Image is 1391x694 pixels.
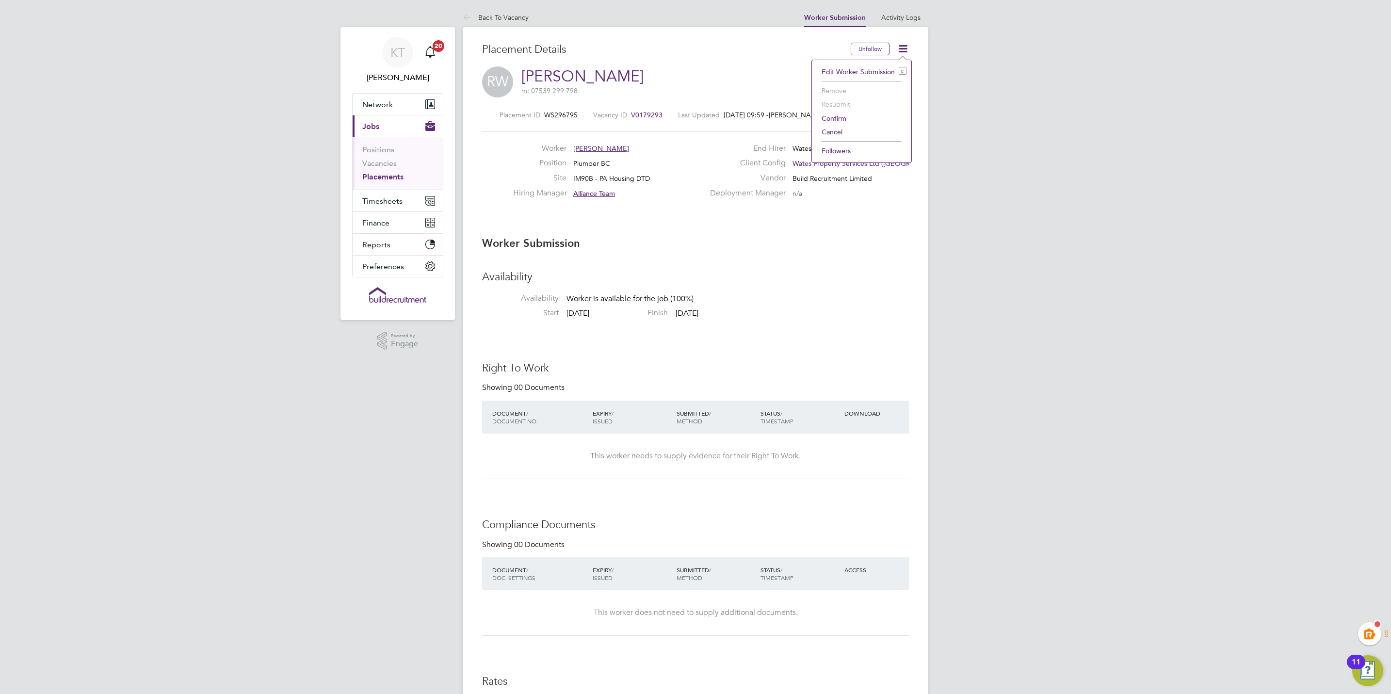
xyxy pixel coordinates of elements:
span: Wates Property Services Ltd ([GEOGRAPHIC_DATA]… [793,159,960,168]
li: Edit Worker Submission [817,65,906,79]
i: e [899,67,906,75]
label: Worker [513,144,566,154]
span: Finance [362,218,389,227]
div: Jobs [353,137,443,190]
span: 20 [433,40,444,52]
span: [DATE] [676,308,698,318]
span: METHOD [677,574,702,581]
li: Cancel [817,125,906,139]
span: METHOD [677,417,702,425]
span: Network [362,100,393,109]
span: Timesheets [362,196,403,206]
span: KT [390,46,405,59]
span: Engage [391,340,418,348]
label: Position [513,158,566,168]
span: Powered by [391,332,418,340]
span: DOCUMENT NO. [492,417,538,425]
div: This worker needs to supply evidence for their Right To Work. [492,451,899,461]
button: Reports [353,234,443,255]
label: Finish [591,308,668,318]
h3: Availability [482,270,909,284]
div: DOCUMENT [490,561,590,586]
label: Vacancy ID [593,111,627,119]
label: Last Updated [678,111,720,119]
span: [DATE] 09:59 - [724,111,769,119]
a: 20 [421,37,440,68]
div: Showing [482,540,566,550]
button: Unfollow [851,43,890,55]
span: [PERSON_NAME] [769,111,823,119]
span: [PERSON_NAME] [573,144,629,153]
span: 00 Documents [514,540,565,549]
span: Preferences [362,262,404,271]
button: Network [353,94,443,115]
h3: Rates [482,675,909,689]
label: Start [482,308,559,318]
a: [PERSON_NAME] [521,67,644,86]
div: ACCESS [842,561,909,579]
span: TIMESTAMP [760,417,793,425]
div: DOWNLOAD [842,404,909,422]
div: EXPIRY [590,404,674,430]
a: Placements [362,172,404,181]
a: Powered byEngage [377,332,419,350]
div: EXPIRY [590,561,674,586]
div: SUBMITTED [674,404,758,430]
b: Worker Submission [482,237,580,250]
a: Worker Submission [804,14,866,22]
span: / [526,409,528,417]
li: Confirm [817,112,906,125]
h3: Placement Details [482,43,843,57]
span: IM90B - PA Housing DTD [573,174,650,183]
span: / [612,409,614,417]
span: / [780,409,782,417]
span: WS296795 [544,111,578,119]
div: DOCUMENT [490,404,590,430]
span: Build Recruitment Limited [793,174,872,183]
li: Remove [817,84,906,97]
h3: Compliance Documents [482,518,909,532]
button: Open Resource Center, 11 new notifications [1352,655,1383,686]
a: Back To Vacancy [463,13,529,22]
span: n/a [793,189,802,198]
nav: Main navigation [340,27,455,320]
label: Vendor [704,173,786,183]
label: End Hirer [704,144,786,154]
span: ISSUED [593,417,613,425]
label: Placement ID [500,111,540,119]
li: Followers [817,144,906,158]
span: Jobs [362,122,379,131]
div: This worker does not need to supply additional documents. [492,608,899,618]
span: m: 07539 299 798 [521,86,578,95]
span: / [612,566,614,574]
button: Timesheets [353,190,443,211]
span: 00 Documents [514,383,565,392]
span: Kiera Troutt [352,72,443,83]
label: Hiring Manager [513,188,566,198]
span: / [709,566,711,574]
span: V0179293 [631,111,663,119]
label: Site [513,173,566,183]
img: buildrec-logo-retina.png [369,287,426,303]
a: Vacancies [362,159,397,168]
label: Deployment Manager [704,188,786,198]
span: Alliance Team [573,189,615,198]
div: Showing [482,383,566,393]
div: STATUS [758,561,842,586]
a: Activity Logs [881,13,921,22]
span: TIMESTAMP [760,574,793,581]
li: Resubmit [817,97,906,111]
label: Availability [482,293,559,304]
span: [DATE] [566,308,589,318]
span: ISSUED [593,574,613,581]
span: Wates Property Services Limited [793,144,892,153]
span: Reports [362,240,390,249]
span: Worker is available for the job (100%) [566,294,694,304]
span: DOC. SETTINGS [492,574,535,581]
span: / [526,566,528,574]
div: STATUS [758,404,842,430]
button: Jobs [353,115,443,137]
div: SUBMITTED [674,561,758,586]
a: Go to home page [352,287,443,303]
a: KT[PERSON_NAME] [352,37,443,83]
